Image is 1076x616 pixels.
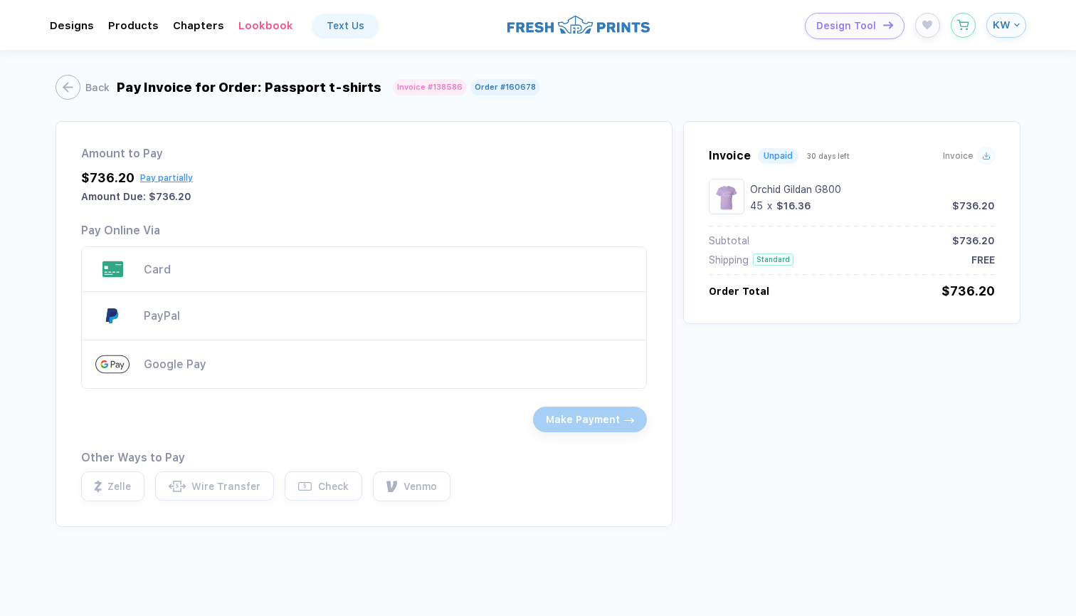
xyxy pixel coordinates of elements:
[397,83,463,92] div: Invoice # 138586
[709,149,751,162] span: Invoice
[117,80,381,95] div: Pay Invoice for Order: Passport t-shirts
[952,235,995,246] div: $736.20
[709,235,749,246] div: Subtotal
[327,20,364,31] div: Text Us
[238,19,293,32] div: LookbookToggle dropdown menu chapters
[373,471,450,501] button: Venmo
[709,254,749,266] div: Shipping
[304,484,307,490] tspan: $
[750,184,995,195] div: Orchid Gildan G800
[108,19,159,32] div: ProductsToggle dropdown menu
[191,481,260,492] div: Wire Transfer
[85,82,110,93] div: Back
[81,191,146,202] span: Amount Due:
[81,170,134,185] div: $736.20
[807,152,850,160] span: 30 days left
[750,200,763,212] div: 45
[883,21,893,29] img: icon
[56,75,110,100] button: Back
[285,471,362,501] button: $ Check
[952,200,995,212] div: $736.20
[709,286,769,297] div: Order Total
[81,340,647,389] div: Paying with Google Pay
[144,263,633,276] div: Paying with Card
[176,483,179,489] tspan: $
[475,83,536,92] div: Order # 160678
[941,283,995,298] div: $736.20
[81,224,160,237] div: Pay Online Via
[764,151,793,161] div: Unpaid
[173,19,224,32] div: ChaptersToggle dropdown menu chapters
[507,14,650,36] img: logo
[144,357,633,371] div: Paying with Google Pay
[753,254,793,266] div: Standard
[107,481,131,492] div: Zelle
[81,147,647,160] div: Amount to Pay
[50,19,94,32] div: DesignsToggle dropdown menu
[140,173,193,183] button: Pay partially
[403,481,437,492] div: Venmo
[986,13,1026,38] button: KW
[81,292,647,340] div: Paying with PayPal
[238,19,293,32] div: Lookbook
[81,471,144,501] button: Zelle
[318,481,349,492] div: Check
[312,14,379,37] a: Text Us
[805,13,904,39] button: Design Toolicon
[81,451,647,464] div: Other Ways to Pay
[971,254,995,266] div: FREE
[766,200,774,212] div: x
[149,191,191,202] strong: $736.20
[81,246,647,292] div: Paying with Card
[155,471,274,501] button: $ Wire Transfer
[943,151,974,161] span: Invoice
[776,200,811,212] div: $16.36
[712,182,741,211] img: f8a76f49-f1a5-4aab-8498-80d535234449_nt_front_1759267990891.jpg
[144,309,633,323] div: Paying with PayPal
[816,20,876,32] span: Design Tool
[993,19,1011,31] span: KW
